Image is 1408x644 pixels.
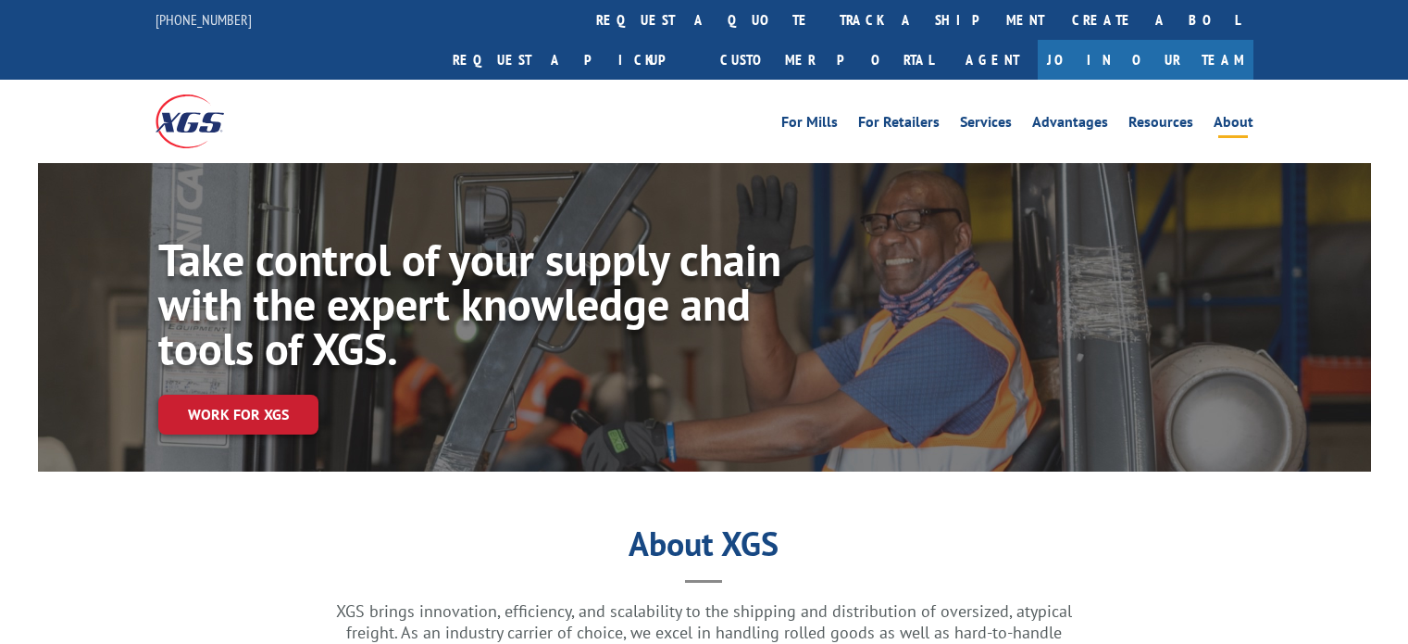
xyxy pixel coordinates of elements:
[1214,115,1253,135] a: About
[439,40,706,80] a: Request a pickup
[781,115,838,135] a: For Mills
[158,395,318,435] a: Work for XGS
[947,40,1038,80] a: Agent
[1038,40,1253,80] a: Join Our Team
[158,237,786,380] h1: Take control of your supply chain with the expert knowledge and tools of XGS.
[1032,115,1108,135] a: Advantages
[141,531,1267,566] h1: About XGS
[858,115,940,135] a: For Retailers
[960,115,1012,135] a: Services
[1128,115,1193,135] a: Resources
[706,40,947,80] a: Customer Portal
[156,10,252,29] a: [PHONE_NUMBER]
